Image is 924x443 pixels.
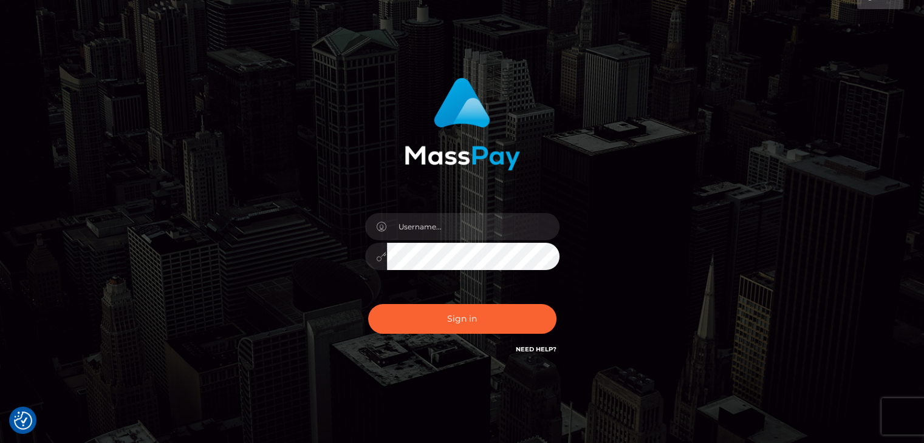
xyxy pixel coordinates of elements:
button: Consent Preferences [14,411,32,430]
button: Sign in [368,304,556,334]
img: MassPay Login [405,78,520,171]
img: Revisit consent button [14,411,32,430]
input: Username... [387,213,560,240]
a: Need Help? [516,345,556,353]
